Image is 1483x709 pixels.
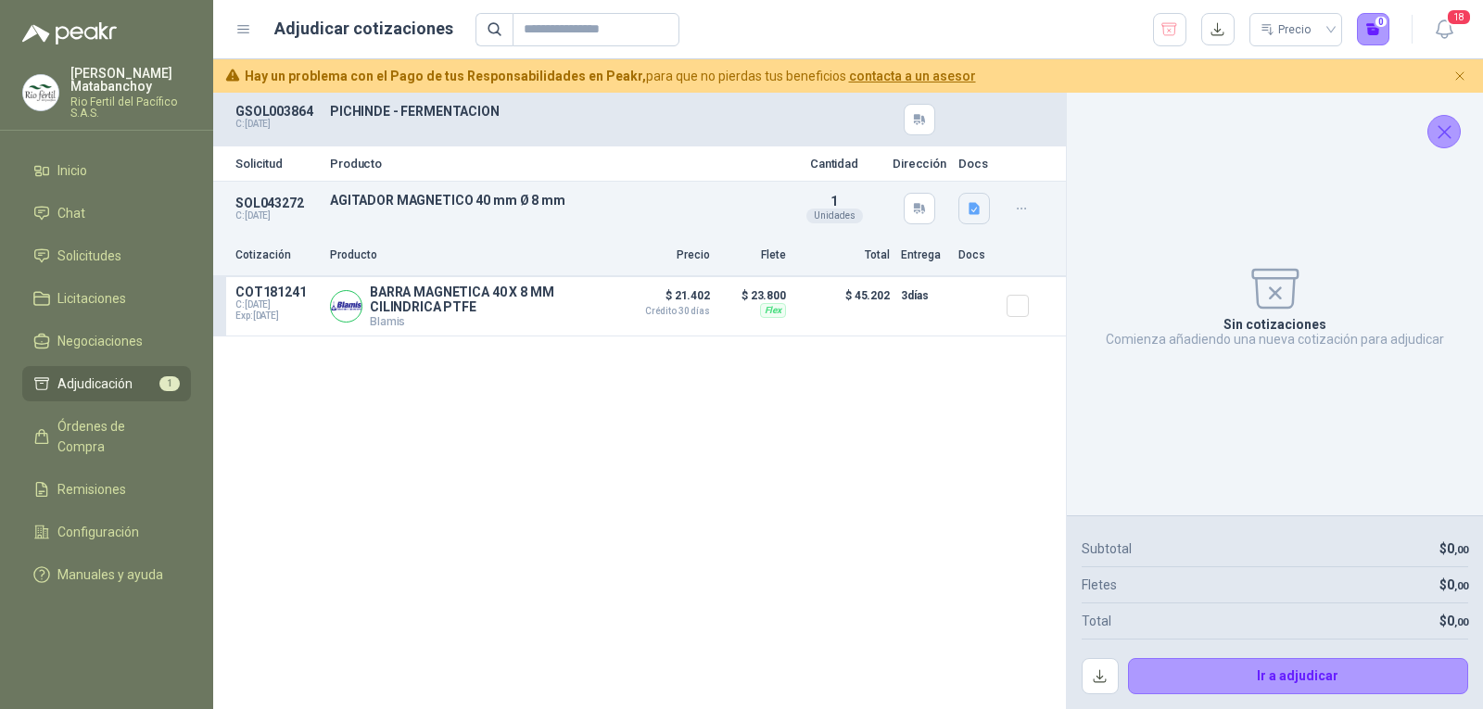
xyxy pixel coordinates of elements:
[331,291,361,322] img: Company Logo
[70,96,191,119] p: Rio Fertil del Pacífico S.A.S.
[22,366,191,401] a: Adjudicación1
[892,158,947,170] p: Dirección
[1106,332,1444,347] p: Comienza añadiendo una nueva cotización para adjudicar
[370,314,606,328] p: Blamis
[721,247,786,264] p: Flete
[370,285,606,314] p: BARRA MAGNETICA 40 X 8 MM CILINDRICA PTFE
[57,522,139,542] span: Configuración
[1454,580,1468,592] span: ,00
[901,285,947,307] p: 3 días
[57,416,173,457] span: Órdenes de Compra
[1454,616,1468,628] span: ,00
[235,210,319,222] p: C: [DATE]
[330,104,777,119] p: PICHINDE - FERMENTACION
[1427,115,1461,148] button: Cerrar
[1447,614,1468,628] span: 0
[617,307,710,316] span: Crédito 30 días
[330,158,777,170] p: Producto
[57,373,133,394] span: Adjudicación
[235,299,319,310] span: C: [DATE]
[245,66,976,86] span: para que no pierdas tus beneficios
[1427,13,1461,46] button: 18
[57,246,121,266] span: Solicitudes
[1082,575,1117,595] p: Fletes
[901,247,947,264] p: Entrega
[1082,538,1132,559] p: Subtotal
[830,194,838,209] span: 1
[22,557,191,592] a: Manuales y ayuda
[797,247,890,264] p: Total
[721,285,786,307] p: $ 23.800
[245,69,646,83] b: Hay un problema con el Pago de tus Responsabilidades en Peakr,
[1223,317,1326,332] p: Sin cotizaciones
[958,247,995,264] p: Docs
[849,69,976,83] a: contacta a un asesor
[235,310,319,322] span: Exp: [DATE]
[788,158,881,170] p: Cantidad
[1447,541,1468,556] span: 0
[1261,16,1314,44] div: Precio
[760,303,786,318] div: Flex
[22,409,191,464] a: Órdenes de Compra
[1439,538,1468,559] p: $
[22,514,191,550] a: Configuración
[22,22,117,44] img: Logo peakr
[57,288,126,309] span: Licitaciones
[1128,658,1469,695] button: Ir a adjudicar
[235,104,319,119] p: GSOL003864
[330,193,777,208] p: AGITADOR MAGNETICO 40 mm Ø 8 mm
[235,158,319,170] p: Solicitud
[22,323,191,359] a: Negociaciones
[159,376,180,391] span: 1
[958,158,995,170] p: Docs
[1439,611,1468,631] p: $
[22,196,191,231] a: Chat
[57,564,163,585] span: Manuales y ayuda
[23,75,58,110] img: Company Logo
[57,479,126,500] span: Remisiones
[806,209,863,223] div: Unidades
[235,285,319,299] p: COT181241
[235,196,319,210] p: SOL043272
[1446,8,1472,26] span: 18
[235,247,319,264] p: Cotización
[57,160,87,181] span: Inicio
[70,67,191,93] p: [PERSON_NAME] Matabanchoy
[57,331,143,351] span: Negociaciones
[617,285,710,316] p: $ 21.402
[22,238,191,273] a: Solicitudes
[1454,544,1468,556] span: ,00
[22,472,191,507] a: Remisiones
[22,281,191,316] a: Licitaciones
[1357,13,1390,46] button: 0
[1439,575,1468,595] p: $
[330,247,606,264] p: Producto
[22,153,191,188] a: Inicio
[617,247,710,264] p: Precio
[1449,65,1472,88] button: Cerrar
[1082,611,1111,631] p: Total
[1447,577,1468,592] span: 0
[274,16,453,42] h1: Adjudicar cotizaciones
[235,119,319,130] p: C: [DATE]
[57,203,85,223] span: Chat
[797,285,890,328] p: $ 45.202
